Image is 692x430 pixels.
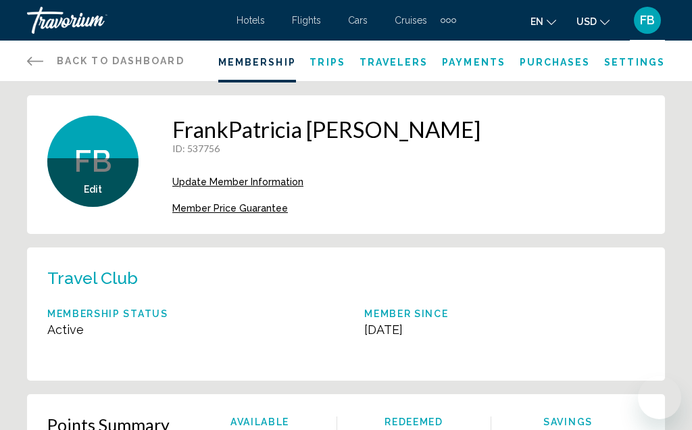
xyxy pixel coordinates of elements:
[47,308,168,319] p: Membership Status
[172,143,480,154] p: : 537756
[183,416,337,427] p: Available
[337,416,491,427] p: Redeemed
[491,416,645,427] p: Savings
[172,203,288,214] span: Member Price Guarantee
[530,16,543,27] span: en
[57,55,184,66] span: Back to Dashboard
[47,268,138,288] p: Travel Club
[348,15,368,26] a: Cars
[576,11,610,31] button: Change currency
[310,57,345,68] a: Trips
[604,57,665,68] a: Settings
[74,144,112,179] span: FB
[172,116,480,143] h1: FrankPatricia [PERSON_NAME]
[520,57,591,68] a: Purchases
[47,322,168,337] p: Active
[576,16,597,27] span: USD
[172,143,182,154] span: ID
[530,11,556,31] button: Change language
[27,41,184,81] a: Back to Dashboard
[172,176,480,187] a: Update Member Information
[442,57,505,68] a: Payments
[27,7,223,34] a: Travorium
[640,14,655,27] span: FB
[638,376,681,419] iframe: Button to launch messaging window
[218,57,296,68] a: Membership
[237,15,265,26] a: Hotels
[441,9,456,31] button: Extra navigation items
[360,57,428,68] a: Travelers
[292,15,321,26] a: Flights
[364,322,448,337] p: [DATE]
[84,183,102,195] button: Edit
[364,308,448,319] p: Member Since
[395,15,427,26] a: Cruises
[630,6,665,34] button: User Menu
[172,176,303,187] span: Update Member Information
[84,184,102,195] span: Edit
